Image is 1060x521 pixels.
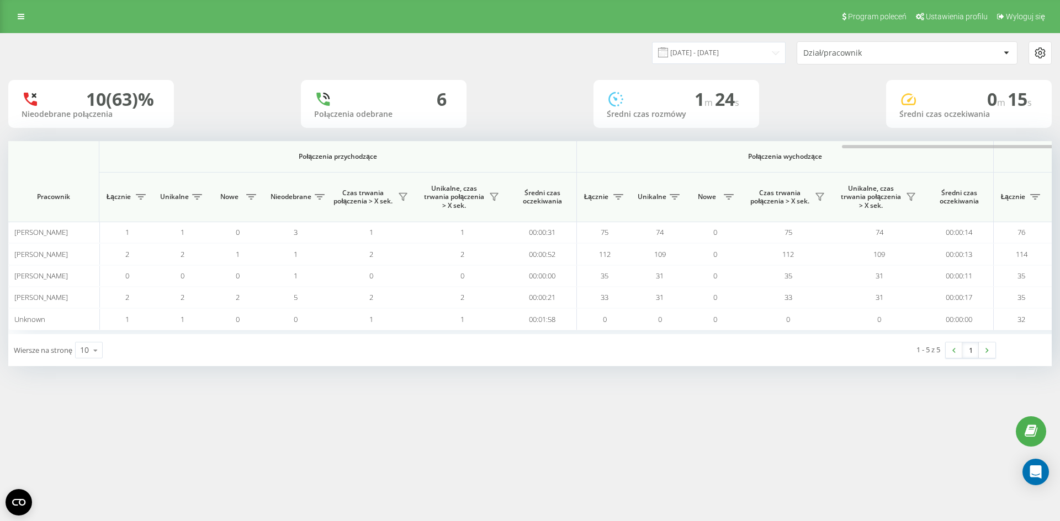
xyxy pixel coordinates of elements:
span: Połączenia wychodzące [603,152,968,161]
td: 00:00:00 [508,265,577,287]
div: Połączenia odebrane [314,110,453,119]
span: 2 [236,292,240,302]
span: Wyloguj się [1006,12,1045,21]
span: 2 [369,292,373,302]
span: 33 [785,292,792,302]
span: Nowe [215,192,243,201]
span: 0 [181,271,184,281]
span: 2 [460,292,464,302]
span: Średni czas oczekiwania [516,189,568,206]
span: 0 [236,314,240,324]
td: 00:00:00 [925,308,994,330]
span: 0 [713,227,717,237]
span: 0 [713,314,717,324]
span: 76 [1017,227,1025,237]
span: 2 [369,249,373,259]
span: 2 [460,249,464,259]
span: 35 [601,271,608,281]
span: [PERSON_NAME] [14,249,68,259]
span: Unknown [14,314,45,324]
span: Pracownik [18,192,89,201]
span: Łącznie [105,192,132,201]
span: 112 [599,249,611,259]
span: 0 [369,271,373,281]
span: 1 [181,227,184,237]
span: 112 [782,249,794,259]
span: Średni czas oczekiwania [933,189,985,206]
span: 15 [1008,87,1032,111]
span: 35 [1017,271,1025,281]
span: Unikalne, czas trwania połączenia > X sek. [422,184,486,210]
span: 31 [656,292,664,302]
span: 0 [658,314,662,324]
span: Ustawienia profilu [926,12,988,21]
span: 0 [786,314,790,324]
span: 32 [1017,314,1025,324]
span: 1 [125,227,129,237]
span: 3 [294,227,298,237]
td: 00:00:11 [925,265,994,287]
span: 0 [236,271,240,281]
span: Nowe [693,192,720,201]
div: Nieodebrane połączenia [22,110,161,119]
span: 74 [656,227,664,237]
span: 31 [876,292,883,302]
td: 00:00:31 [508,222,577,243]
span: Łącznie [582,192,610,201]
span: 75 [785,227,792,237]
span: 75 [601,227,608,237]
td: 00:00:21 [508,287,577,308]
span: 0 [125,271,129,281]
span: [PERSON_NAME] [14,227,68,237]
span: 1 [460,314,464,324]
span: Połączenia przychodzące [128,152,548,161]
span: m [704,96,715,109]
span: Nieodebrane [271,192,311,201]
td: 00:00:17 [925,287,994,308]
div: Średni czas rozmówy [607,110,746,119]
span: 24 [715,87,739,111]
span: 2 [181,292,184,302]
span: 35 [1017,292,1025,302]
td: 00:01:58 [508,308,577,330]
span: [PERSON_NAME] [14,292,68,302]
span: 1 [695,87,715,111]
div: Open Intercom Messenger [1022,459,1049,485]
span: 2 [181,249,184,259]
span: m [997,96,1008,109]
span: 0 [713,271,717,281]
span: 109 [873,249,885,259]
span: 1 [294,271,298,281]
button: Open CMP widget [6,489,32,515]
span: 1 [294,249,298,259]
span: 1 [236,249,240,259]
span: 2 [125,249,129,259]
span: 31 [656,271,664,281]
span: Unikalne [638,192,666,201]
span: 1 [369,314,373,324]
span: Unikalne, czas trwania połączenia > X sek. [839,184,903,210]
span: 35 [785,271,792,281]
span: 33 [601,292,608,302]
span: 74 [876,227,883,237]
span: 0 [236,227,240,237]
span: 31 [876,271,883,281]
span: 0 [713,292,717,302]
span: 0 [877,314,881,324]
div: 1 - 5 z 5 [916,344,940,355]
span: Łącznie [999,192,1027,201]
span: Czas trwania połączenia > X sek. [748,189,812,206]
span: 1 [125,314,129,324]
div: Dział/pracownik [803,49,935,58]
span: 114 [1016,249,1027,259]
span: 0 [603,314,607,324]
div: 6 [437,89,447,110]
td: 00:00:14 [925,222,994,243]
span: 1 [181,314,184,324]
span: Program poleceń [848,12,907,21]
span: s [735,96,739,109]
span: 5 [294,292,298,302]
a: 1 [962,342,979,358]
span: 0 [460,271,464,281]
td: 00:00:52 [508,243,577,265]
